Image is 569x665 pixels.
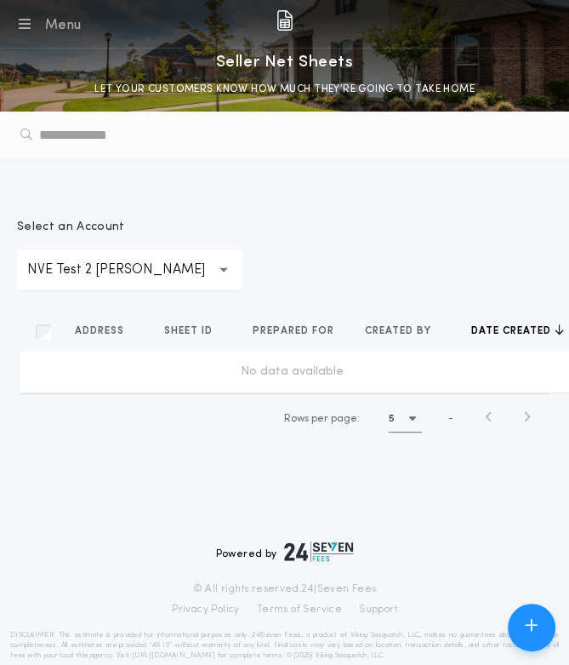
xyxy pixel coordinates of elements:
[10,582,559,596] p: © All rights reserved. 24|Seven Fees
[471,324,555,338] span: Date created
[253,324,338,338] span: Prepared for
[131,652,215,659] a: [URL][DOMAIN_NAME]
[10,630,559,661] p: DISCLAIMER: This estimate is provided for informational purposes only. 24|Seven Fees, a product o...
[448,411,453,427] span: -
[471,323,564,340] button: Date created
[75,324,128,338] span: Address
[365,323,444,340] button: Created by
[27,260,232,280] p: NVE Test 2 [PERSON_NAME]
[365,324,435,338] span: Created by
[94,81,475,98] p: LET YOUR CUSTOMERS KNOW HOW MUCH THEY’RE GOING TO TAKE HOME
[359,603,397,616] a: Support
[389,410,395,427] h1: 5
[17,249,242,290] button: NVE Test 2 [PERSON_NAME]
[216,49,354,76] p: Seller Net Sheets
[164,324,216,338] span: Sheet ID
[14,12,81,36] button: Menu
[257,603,342,616] a: Terms of Service
[216,542,354,562] div: Powered by
[284,542,354,562] img: logo
[44,15,81,36] div: Menu
[17,219,242,236] p: Select an Account
[389,405,422,433] button: 5
[75,323,137,340] button: Address
[276,10,293,31] img: img
[27,364,557,381] div: No data available
[284,414,360,424] span: Rows per page:
[172,603,240,616] a: Privacy Policy
[164,323,225,340] button: Sheet ID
